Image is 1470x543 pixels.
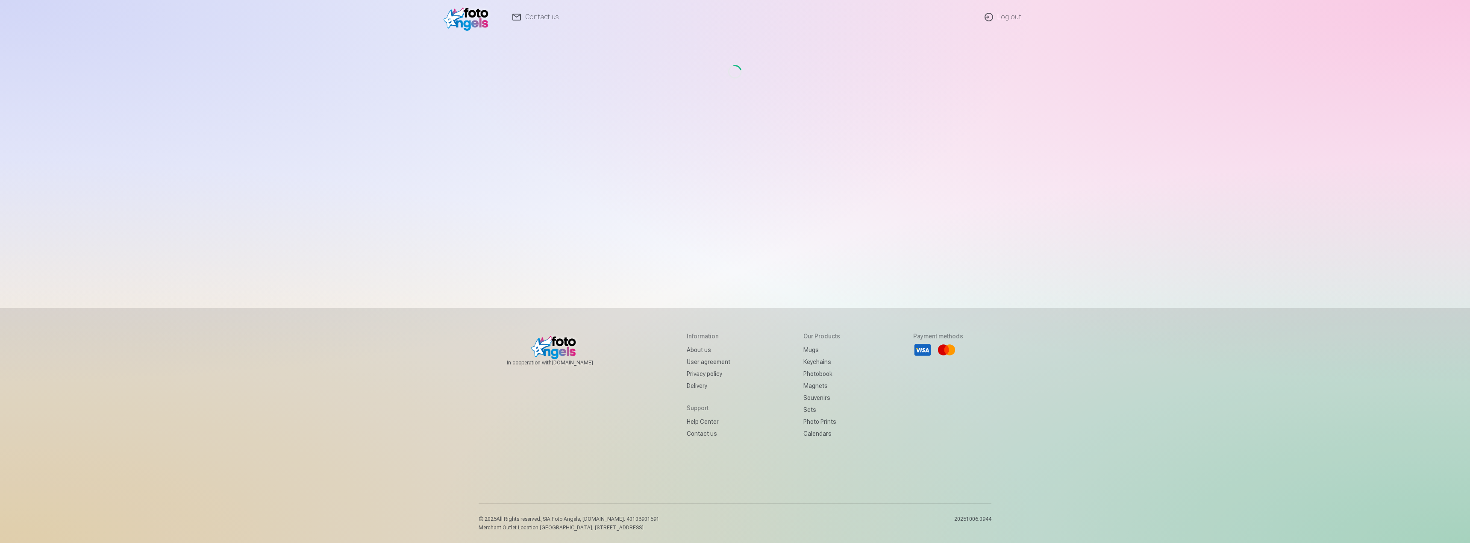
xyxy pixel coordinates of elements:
h5: Our products [803,332,840,340]
a: Delivery [687,380,730,392]
h5: Payment methods [913,332,963,340]
h5: Information [687,332,730,340]
p: © 2025 All Rights reserved. , [479,516,659,522]
p: 20251006.0944 [954,516,991,531]
a: [DOMAIN_NAME] [552,359,614,366]
h5: Support [687,404,730,412]
a: User agreement [687,356,730,368]
a: Privacy policy [687,368,730,380]
a: Calendars [803,428,840,440]
a: Sets [803,404,840,416]
a: Contact us [687,428,730,440]
span: SIA Foto Angels, [DOMAIN_NAME]. 40103901591 [543,516,659,522]
a: Photo prints [803,416,840,428]
a: Mugs [803,344,840,356]
p: Merchant Outlet Location [GEOGRAPHIC_DATA], [STREET_ADDRESS] [479,524,659,531]
span: In cooperation with [507,359,614,366]
a: Keychains [803,356,840,368]
a: Photobook [803,368,840,380]
a: Magnets [803,380,840,392]
a: About us [687,344,730,356]
li: Mastercard [937,340,956,359]
a: Souvenirs [803,392,840,404]
a: Help Center [687,416,730,428]
li: Visa [913,340,932,359]
img: /fa1 [444,3,493,31]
